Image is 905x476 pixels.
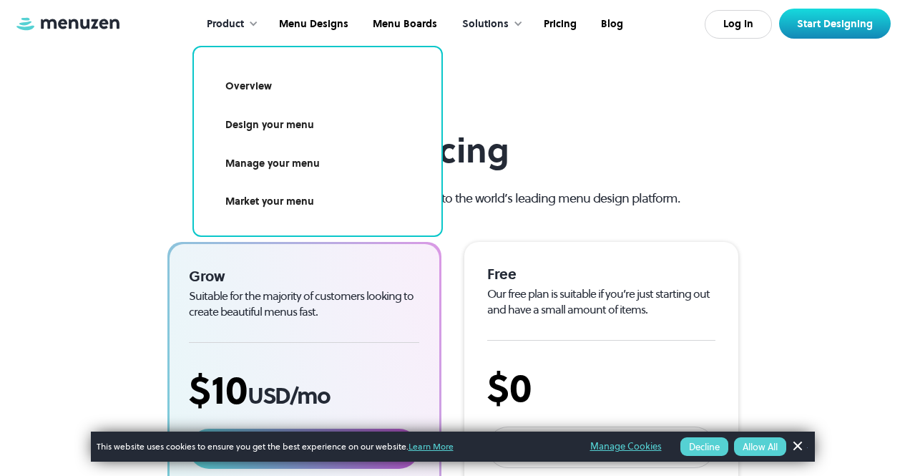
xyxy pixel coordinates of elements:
[779,9,891,39] a: Start Designing
[200,130,705,171] h1: Pricing
[487,265,715,283] div: Free
[200,188,705,208] p: Start your free 7 day trial and gain access to the world’s leading menu design platform.
[189,288,420,319] div: Suitable for the majority of customers looking to create beautiful menus fast.
[462,16,509,32] div: Solutions
[211,109,424,142] a: Design your menu
[705,10,772,39] a: Log In
[530,2,587,47] a: Pricing
[734,437,786,456] button: Allow All
[189,267,420,286] div: Grow
[487,427,715,468] a: Start Designing
[265,2,359,47] a: Menu Designs
[211,147,424,180] a: Manage your menu
[211,70,424,103] a: Overview
[409,440,454,452] a: Learn More
[587,2,634,47] a: Blog
[680,437,728,456] button: Decline
[487,364,715,412] div: $0
[248,380,290,412] span: USD
[590,439,662,455] a: Manage Cookies
[211,185,424,218] a: Market your menu
[97,440,570,453] span: This website uses cookies to ensure you get the best experience on our website.
[207,16,244,32] div: Product
[189,366,420,414] div: $10
[290,380,330,412] span: /mo
[359,2,448,47] a: Menu Boards
[448,2,530,47] div: Solutions
[487,286,715,317] div: Our free plan is suitable if you’re just starting out and have a small amount of items.
[189,429,420,469] a: Start Designing
[786,436,808,457] a: Dismiss Banner
[192,46,443,237] nav: Product
[192,2,265,47] div: Product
